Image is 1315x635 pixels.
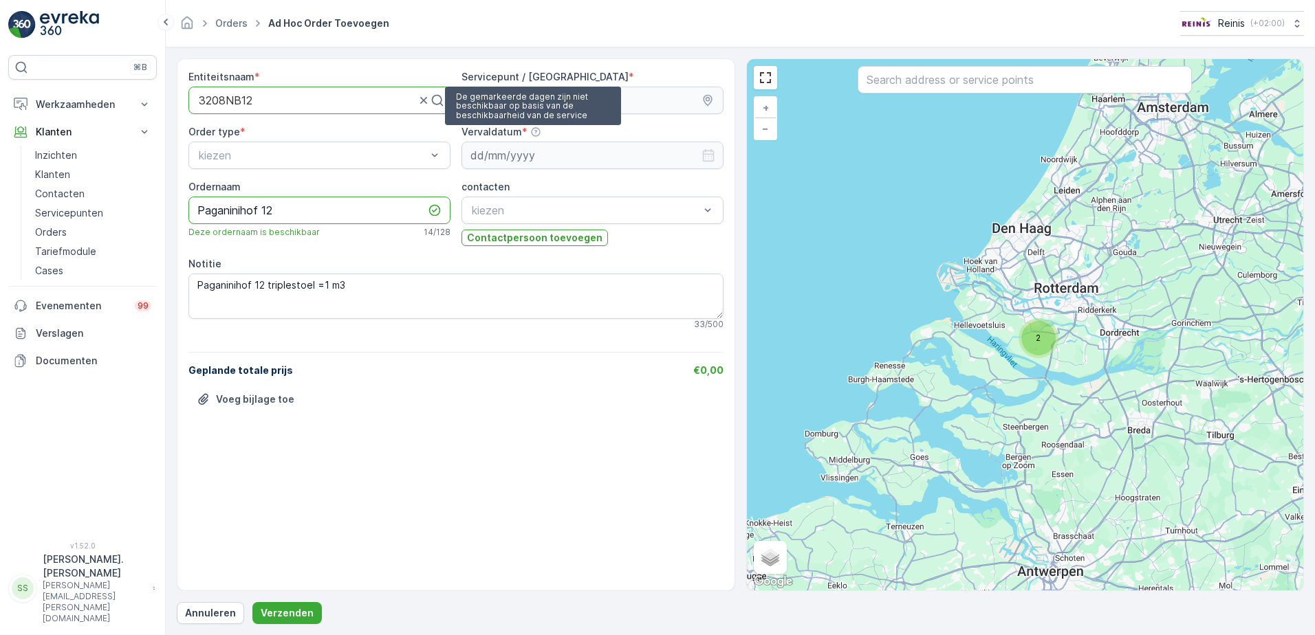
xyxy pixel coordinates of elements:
[35,225,67,239] p: Orders
[472,202,699,219] p: kiezen
[188,227,320,238] span: Deze ordernaam is beschikbaar
[188,181,241,192] label: Ordernaam
[763,102,769,113] span: +
[1218,16,1245,30] p: Reinis
[216,392,294,406] p: Voeg bijlage toe
[1180,11,1304,36] button: Reinis(+02:00)
[188,126,240,137] label: Order type
[180,21,195,32] a: Startpagina
[461,142,724,169] input: dd/mm/yyyy
[30,165,157,184] a: Klanten
[461,230,608,246] button: Contactpersoon toevoegen
[188,274,724,319] textarea: Paganinihof 12 triplestoel =1 m3
[185,606,236,620] p: Annuleren
[30,223,157,242] a: Orders
[35,148,77,162] p: Inzichten
[450,89,616,123] div: De gemarkeerde dagen zijn niet beschikbaar op basis van de beschikbaarheid van de service
[8,11,36,38] img: logo
[424,227,450,238] p: 14 / 128
[8,292,157,320] a: Evenementen99
[30,184,157,203] a: Contacten
[40,11,99,38] img: logo_light-DOdMpM7g.png
[177,602,244,624] button: Annuleren
[36,125,129,139] p: Klanten
[461,71,629,82] label: Servicepunt / [GEOGRAPHIC_DATA]
[252,602,322,624] button: Verzenden
[188,364,293,377] p: Geplande totale prijs
[8,347,157,375] a: Documenten
[133,62,147,73] p: ⌘B
[188,258,221,269] label: Notitie
[35,206,103,220] p: Servicepunten
[188,388,303,410] button: Bestand uploaden
[694,319,724,330] p: 33 / 500
[30,146,157,165] a: Inzichten
[8,553,157,624] button: SS[PERSON_NAME].[PERSON_NAME][PERSON_NAME][EMAIL_ADDRESS][PERSON_NAME][DOMAIN_NAME]
[138,300,149,311] p: 99
[1180,16,1213,31] img: Reinis-Logo-Vrijstaand_Tekengebied-1-copy2_aBO4n7j.png
[461,181,510,192] label: contacten
[750,572,796,590] img: Google
[762,122,769,134] span: −
[36,98,129,111] p: Werkzaamheden
[858,66,1192,93] input: Search address or service points
[8,542,157,550] span: v 1.52.0
[265,16,392,30] span: Ad Hoc Order Toevoegen
[1021,321,1056,355] div: 2
[30,242,157,261] a: Tariefmodule
[750,572,796,590] a: Dit gebied openen in Google Maps (er wordt een nieuw venster geopend)
[1250,18,1285,29] p: ( +02:00 )
[261,606,314,620] p: Verzenden
[461,126,522,137] label: Vervaldatum
[8,91,157,118] button: Werkzaamheden
[215,17,248,29] a: Orders
[755,542,785,572] a: Layers
[36,354,151,368] p: Documenten
[755,118,776,139] a: Uitzoomen
[693,364,724,376] span: €0,00
[199,147,426,164] p: kiezen
[35,264,63,278] p: Cases
[755,98,776,118] a: In zoomen
[1021,321,1030,329] div: 2
[35,168,70,181] p: Klanten
[12,577,34,599] div: SS
[530,126,541,137] div: help tooltippictogram
[35,245,96,258] p: Tariefmodule
[43,580,146,624] p: [PERSON_NAME][EMAIL_ADDRESS][PERSON_NAME][DOMAIN_NAME]
[35,187,85,201] p: Contacten
[8,118,157,146] button: Klanten
[467,231,602,245] p: Contactpersoon toevoegen
[43,553,146,580] p: [PERSON_NAME].[PERSON_NAME]
[755,67,776,88] a: View Fullscreen
[30,261,157,280] a: Cases
[30,203,157,223] a: Servicepunten
[36,299,127,313] p: Evenementen
[188,71,254,82] label: Entiteitsnaam
[36,326,151,340] p: Verslagen
[8,320,157,347] a: Verslagen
